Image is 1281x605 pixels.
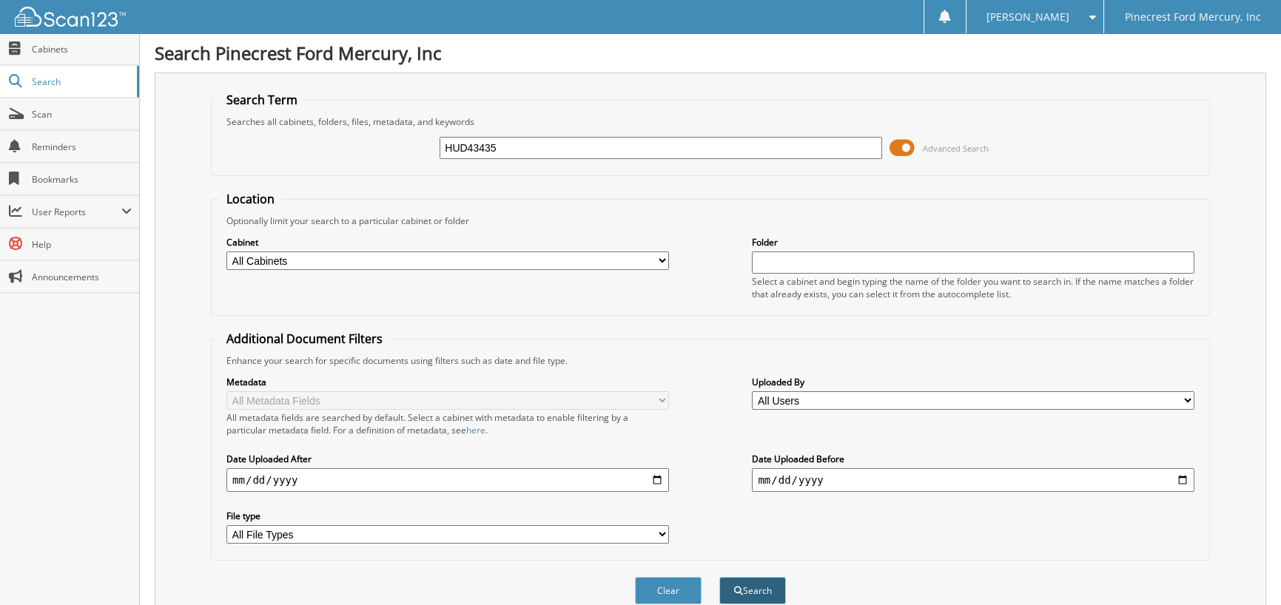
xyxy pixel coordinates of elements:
span: Scan [32,108,132,121]
div: Select a cabinet and begin typing the name of the folder you want to search in. If the name match... [752,275,1194,300]
button: Search [719,577,786,604]
div: Searches all cabinets, folders, files, metadata, and keywords [219,115,1202,128]
label: Date Uploaded After [226,453,669,465]
div: All metadata fields are searched by default. Select a cabinet with metadata to enable filtering b... [226,411,669,436]
label: Metadata [226,376,669,388]
span: Reminders [32,141,132,153]
span: User Reports [32,206,121,218]
legend: Additional Document Filters [219,331,390,347]
a: here [466,424,485,436]
span: Announcements [32,271,132,283]
label: Cabinet [226,236,669,249]
span: Cabinets [32,43,132,55]
legend: Search Term [219,92,305,108]
span: [PERSON_NAME] [986,13,1069,21]
button: Clear [635,577,702,604]
span: Pinecrest Ford Mercury, Inc [1125,13,1261,21]
span: Search [32,75,130,88]
label: Folder [752,236,1194,249]
div: Enhance your search for specific documents using filters such as date and file type. [219,354,1202,367]
div: Optionally limit your search to a particular cabinet or folder [219,214,1202,227]
label: Date Uploaded Before [752,453,1194,465]
label: File type [226,510,669,522]
span: Help [32,238,132,251]
h1: Search Pinecrest Ford Mercury, Inc [155,41,1266,65]
iframe: Chat Widget [1207,534,1281,605]
span: Bookmarks [32,173,132,186]
input: end [752,468,1194,492]
legend: Location [219,191,282,207]
img: scan123-logo-white.svg [15,7,126,27]
span: Advanced Search [923,143,989,154]
input: start [226,468,669,492]
label: Uploaded By [752,376,1194,388]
